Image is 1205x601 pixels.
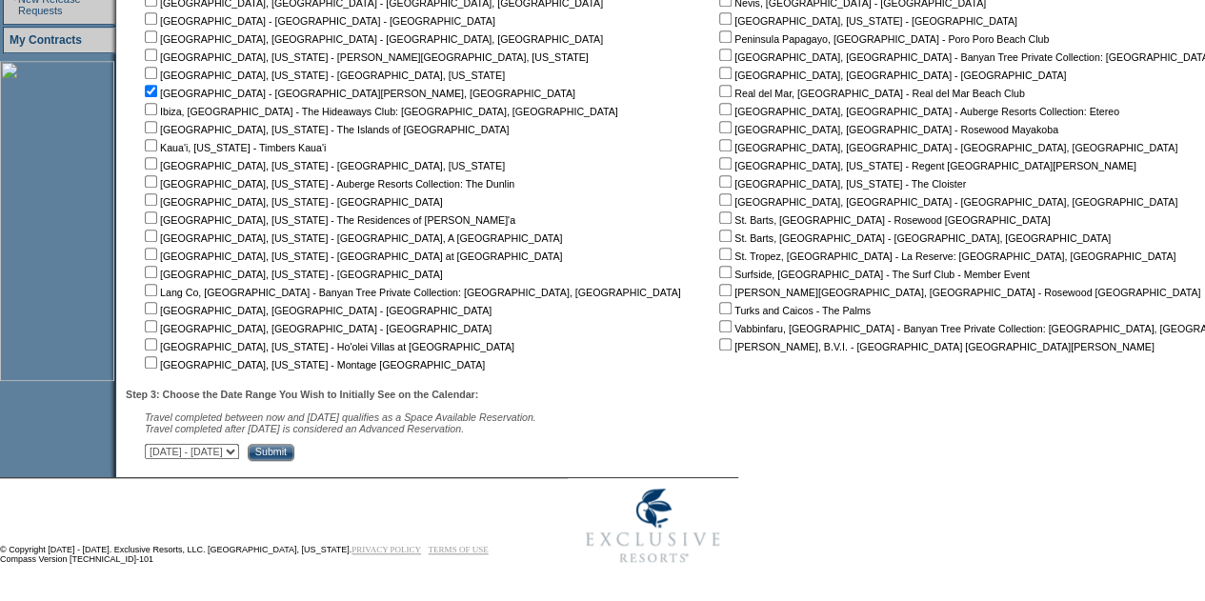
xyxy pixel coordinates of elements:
[141,70,505,81] nobr: [GEOGRAPHIC_DATA], [US_STATE] - [GEOGRAPHIC_DATA], [US_STATE]
[141,341,514,352] nobr: [GEOGRAPHIC_DATA], [US_STATE] - Ho'olei Villas at [GEOGRAPHIC_DATA]
[715,232,1111,244] nobr: St. Barts, [GEOGRAPHIC_DATA] - [GEOGRAPHIC_DATA], [GEOGRAPHIC_DATA]
[141,160,505,171] nobr: [GEOGRAPHIC_DATA], [US_STATE] - [GEOGRAPHIC_DATA], [US_STATE]
[715,305,871,316] nobr: Turks and Caicos - The Palms
[568,478,738,573] img: Exclusive Resorts
[141,269,443,280] nobr: [GEOGRAPHIC_DATA], [US_STATE] - [GEOGRAPHIC_DATA]
[715,196,1177,208] nobr: [GEOGRAPHIC_DATA], [GEOGRAPHIC_DATA] - [GEOGRAPHIC_DATA], [GEOGRAPHIC_DATA]
[715,33,1049,45] nobr: Peninsula Papagayo, [GEOGRAPHIC_DATA] - Poro Poro Beach Club
[141,359,485,371] nobr: [GEOGRAPHIC_DATA], [US_STATE] - Montage [GEOGRAPHIC_DATA]
[715,15,1017,27] nobr: [GEOGRAPHIC_DATA], [US_STATE] - [GEOGRAPHIC_DATA]
[141,250,562,262] nobr: [GEOGRAPHIC_DATA], [US_STATE] - [GEOGRAPHIC_DATA] at [GEOGRAPHIC_DATA]
[141,33,603,45] nobr: [GEOGRAPHIC_DATA], [GEOGRAPHIC_DATA] - [GEOGRAPHIC_DATA], [GEOGRAPHIC_DATA]
[141,124,509,135] nobr: [GEOGRAPHIC_DATA], [US_STATE] - The Islands of [GEOGRAPHIC_DATA]
[10,33,82,47] a: My Contracts
[351,545,421,554] a: PRIVACY POLICY
[141,106,618,117] nobr: Ibiza, [GEOGRAPHIC_DATA] - The Hideaways Club: [GEOGRAPHIC_DATA], [GEOGRAPHIC_DATA]
[141,51,589,63] nobr: [GEOGRAPHIC_DATA], [US_STATE] - [PERSON_NAME][GEOGRAPHIC_DATA], [US_STATE]
[126,389,478,400] b: Step 3: Choose the Date Range You Wish to Initially See on the Calendar:
[141,88,575,99] nobr: [GEOGRAPHIC_DATA] - [GEOGRAPHIC_DATA][PERSON_NAME], [GEOGRAPHIC_DATA]
[248,444,294,461] input: Submit
[715,70,1066,81] nobr: [GEOGRAPHIC_DATA], [GEOGRAPHIC_DATA] - [GEOGRAPHIC_DATA]
[141,323,492,334] nobr: [GEOGRAPHIC_DATA], [GEOGRAPHIC_DATA] - [GEOGRAPHIC_DATA]
[715,124,1058,135] nobr: [GEOGRAPHIC_DATA], [GEOGRAPHIC_DATA] - Rosewood Mayakoba
[715,269,1030,280] nobr: Surfside, [GEOGRAPHIC_DATA] - The Surf Club - Member Event
[715,341,1155,352] nobr: [PERSON_NAME], B.V.I. - [GEOGRAPHIC_DATA] [GEOGRAPHIC_DATA][PERSON_NAME]
[715,106,1119,117] nobr: [GEOGRAPHIC_DATA], [GEOGRAPHIC_DATA] - Auberge Resorts Collection: Etereo
[715,142,1177,153] nobr: [GEOGRAPHIC_DATA], [GEOGRAPHIC_DATA] - [GEOGRAPHIC_DATA], [GEOGRAPHIC_DATA]
[141,287,681,298] nobr: Lang Co, [GEOGRAPHIC_DATA] - Banyan Tree Private Collection: [GEOGRAPHIC_DATA], [GEOGRAPHIC_DATA]
[141,15,495,27] nobr: [GEOGRAPHIC_DATA] - [GEOGRAPHIC_DATA] - [GEOGRAPHIC_DATA]
[715,160,1136,171] nobr: [GEOGRAPHIC_DATA], [US_STATE] - Regent [GEOGRAPHIC_DATA][PERSON_NAME]
[141,214,515,226] nobr: [GEOGRAPHIC_DATA], [US_STATE] - The Residences of [PERSON_NAME]'a
[715,287,1200,298] nobr: [PERSON_NAME][GEOGRAPHIC_DATA], [GEOGRAPHIC_DATA] - Rosewood [GEOGRAPHIC_DATA]
[145,423,464,434] nobr: Travel completed after [DATE] is considered an Advanced Reservation.
[141,196,443,208] nobr: [GEOGRAPHIC_DATA], [US_STATE] - [GEOGRAPHIC_DATA]
[715,88,1025,99] nobr: Real del Mar, [GEOGRAPHIC_DATA] - Real del Mar Beach Club
[715,178,966,190] nobr: [GEOGRAPHIC_DATA], [US_STATE] - The Cloister
[145,411,536,423] span: Travel completed between now and [DATE] qualifies as a Space Available Reservation.
[429,545,489,554] a: TERMS OF USE
[141,305,492,316] nobr: [GEOGRAPHIC_DATA], [GEOGRAPHIC_DATA] - [GEOGRAPHIC_DATA]
[141,232,562,244] nobr: [GEOGRAPHIC_DATA], [US_STATE] - [GEOGRAPHIC_DATA], A [GEOGRAPHIC_DATA]
[715,250,1175,262] nobr: St. Tropez, [GEOGRAPHIC_DATA] - La Reserve: [GEOGRAPHIC_DATA], [GEOGRAPHIC_DATA]
[141,142,326,153] nobr: Kaua'i, [US_STATE] - Timbers Kaua'i
[715,214,1050,226] nobr: St. Barts, [GEOGRAPHIC_DATA] - Rosewood [GEOGRAPHIC_DATA]
[141,178,514,190] nobr: [GEOGRAPHIC_DATA], [US_STATE] - Auberge Resorts Collection: The Dunlin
